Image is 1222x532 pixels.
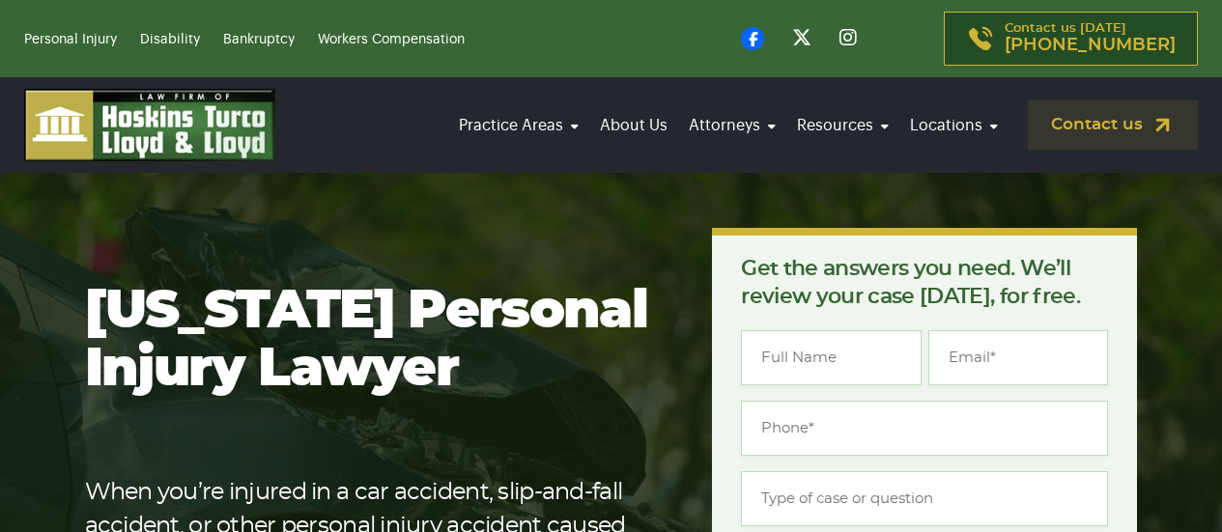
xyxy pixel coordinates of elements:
input: Email* [928,330,1108,385]
a: Resources [791,98,895,153]
a: Bankruptcy [223,33,295,46]
a: Contact us [1028,100,1198,150]
a: Attorneys [683,98,782,153]
a: Workers Compensation [318,33,465,46]
a: Contact us [DATE][PHONE_NUMBER] [944,12,1198,66]
a: Disability [140,33,200,46]
a: Practice Areas [453,98,584,153]
p: Contact us [DATE] [1005,22,1176,55]
a: About Us [594,98,673,153]
h1: [US_STATE] Personal Injury Lawyer [85,283,651,399]
input: Full Name [741,330,921,385]
input: Phone* [741,401,1108,456]
span: [PHONE_NUMBER] [1005,36,1176,55]
img: logo [24,89,275,161]
a: Locations [904,98,1004,153]
p: Get the answers you need. We’ll review your case [DATE], for free. [741,255,1108,311]
a: Personal Injury [24,33,117,46]
input: Type of case or question [741,471,1108,526]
